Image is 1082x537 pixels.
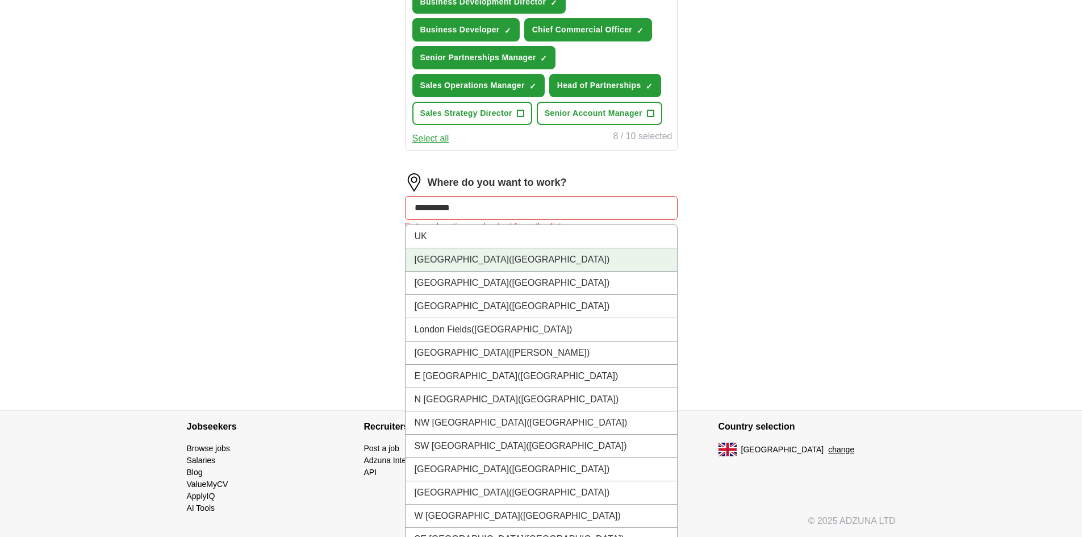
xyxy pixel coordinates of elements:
[537,102,662,125] button: Senior Account Manager
[187,468,203,477] a: Blog
[412,74,545,97] button: Sales Operations Manager✓
[405,173,423,192] img: location.png
[406,272,677,295] li: [GEOGRAPHIC_DATA]
[406,295,677,318] li: [GEOGRAPHIC_DATA]
[406,388,677,411] li: N [GEOGRAPHIC_DATA]
[420,52,536,64] span: Senior Partnerships Manager
[637,26,644,35] span: ✓
[527,418,627,427] span: ([GEOGRAPHIC_DATA])
[529,82,536,91] span: ✓
[471,324,572,334] span: ([GEOGRAPHIC_DATA])
[364,468,377,477] a: API
[406,458,677,481] li: [GEOGRAPHIC_DATA]
[520,511,621,521] span: ([GEOGRAPHIC_DATA])
[406,481,677,505] li: [GEOGRAPHIC_DATA]
[406,411,677,435] li: NW [GEOGRAPHIC_DATA]
[524,18,652,41] button: Chief Commercial Officer✓
[420,24,500,36] span: Business Developer
[532,24,632,36] span: Chief Commercial Officer
[517,371,618,381] span: ([GEOGRAPHIC_DATA])
[718,411,896,443] h4: Country selection
[509,278,609,288] span: ([GEOGRAPHIC_DATA])
[178,514,905,537] div: © 2025 ADZUNA LTD
[406,342,677,365] li: [GEOGRAPHIC_DATA]
[412,18,520,41] button: Business Developer✓
[187,503,215,513] a: AI Tools
[187,492,215,501] a: ApplyIQ
[412,102,532,125] button: Sales Strategy Director
[718,443,737,456] img: UK flag
[420,107,512,119] span: Sales Strategy Director
[412,132,449,145] button: Select all
[187,480,228,489] a: ValueMyCV
[509,348,590,357] span: ([PERSON_NAME])
[406,505,677,528] li: W [GEOGRAPHIC_DATA]
[509,464,609,474] span: ([GEOGRAPHIC_DATA])
[428,175,567,190] label: Where do you want to work?
[613,130,672,145] div: 8 / 10 selected
[187,444,230,453] a: Browse jobs
[540,54,547,63] span: ✓
[364,456,433,465] a: Adzuna Intelligence
[406,225,677,248] li: UK
[412,46,556,69] button: Senior Partnerships Manager✓
[646,82,653,91] span: ✓
[549,74,661,97] button: Head of Partnerships✓
[509,301,609,311] span: ([GEOGRAPHIC_DATA])
[526,441,626,451] span: ([GEOGRAPHIC_DATA])
[828,444,854,456] button: change
[509,255,609,264] span: ([GEOGRAPHIC_DATA])
[518,394,619,404] span: ([GEOGRAPHIC_DATA])
[187,456,216,465] a: Salaries
[406,248,677,272] li: [GEOGRAPHIC_DATA]
[406,318,677,342] li: London Fields
[364,444,399,453] a: Post a job
[545,107,642,119] span: Senior Account Manager
[406,365,677,388] li: E [GEOGRAPHIC_DATA]
[509,488,609,497] span: ([GEOGRAPHIC_DATA])
[741,444,824,456] span: [GEOGRAPHIC_DATA]
[557,80,641,91] span: Head of Partnerships
[420,80,525,91] span: Sales Operations Manager
[406,435,677,458] li: SW [GEOGRAPHIC_DATA]
[504,26,511,35] span: ✓
[405,220,678,234] div: Enter a location and select from the list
